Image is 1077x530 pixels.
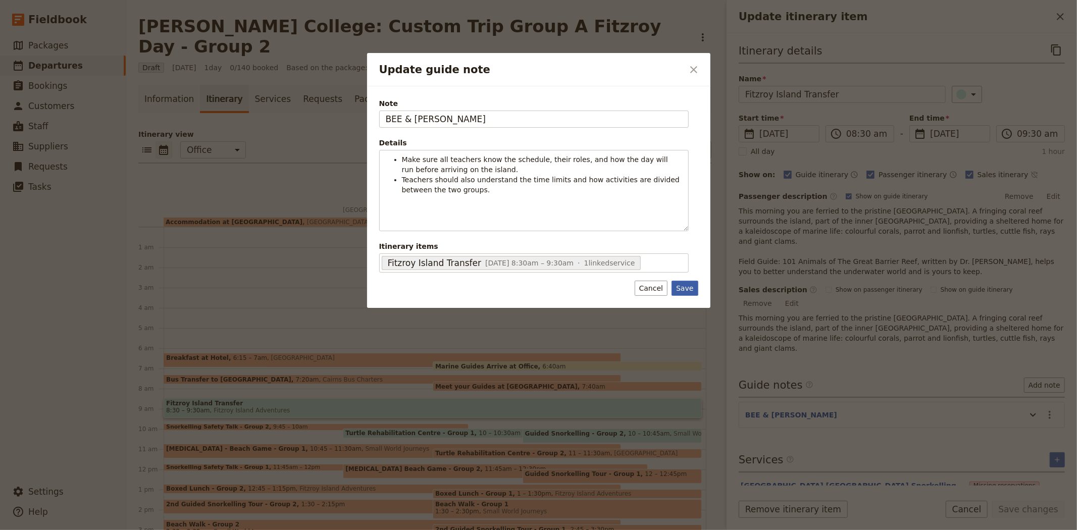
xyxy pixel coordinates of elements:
button: Save [672,281,698,296]
span: Fitzroy Island Transfer [388,257,482,269]
input: Note [379,111,689,128]
span: Make sure all teachers know the schedule, their roles, and how the day will run before arriving o... [402,155,671,174]
span: Itinerary items [379,241,689,251]
div: Details [379,138,689,148]
h2: Update guide note [379,62,683,77]
button: Cancel [635,281,668,296]
span: Note [379,98,689,109]
span: Teachers should also understand the time limits and how activities are divided between the two gr... [402,176,682,194]
button: Close dialog [685,61,702,78]
span: [DATE] 8:30am – 9:30am [485,259,574,267]
span: 1 linked service [578,258,635,268]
